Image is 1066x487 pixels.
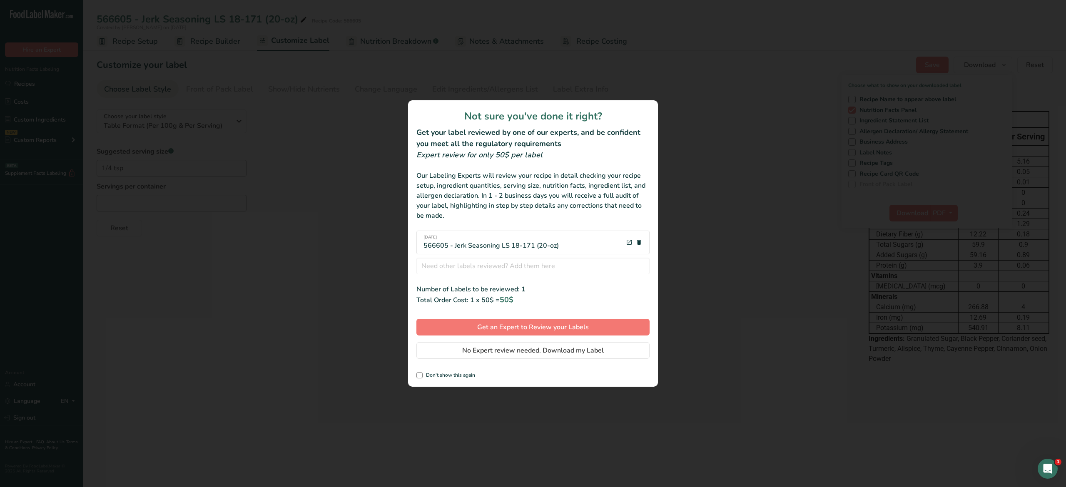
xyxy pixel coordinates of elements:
[500,295,513,305] span: 50$
[423,372,475,378] span: Don't show this again
[416,342,650,359] button: No Expert review needed. Download my Label
[416,149,650,161] div: Expert review for only 50$ per label
[416,171,650,221] div: Our Labeling Experts will review your recipe in detail checking your recipe setup, ingredient qua...
[416,127,650,149] h2: Get your label reviewed by one of our experts, and be confident you meet all the regulatory requi...
[1055,459,1061,465] span: 1
[423,234,559,251] div: 566605 - Jerk Seasoning LS 18-171 (20-oz)
[416,109,650,124] h1: Not sure you've done it right?
[416,284,650,294] div: Number of Labels to be reviewed: 1
[416,258,650,274] input: Need other labels reviewed? Add them here
[423,234,559,241] span: [DATE]
[462,345,604,355] span: No Expert review needed. Download my Label
[416,294,650,306] div: Total Order Cost: 1 x 50$ =
[477,322,589,332] span: Get an Expert to Review your Labels
[416,319,650,335] button: Get an Expert to Review your Labels
[1038,459,1058,479] iframe: Intercom live chat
